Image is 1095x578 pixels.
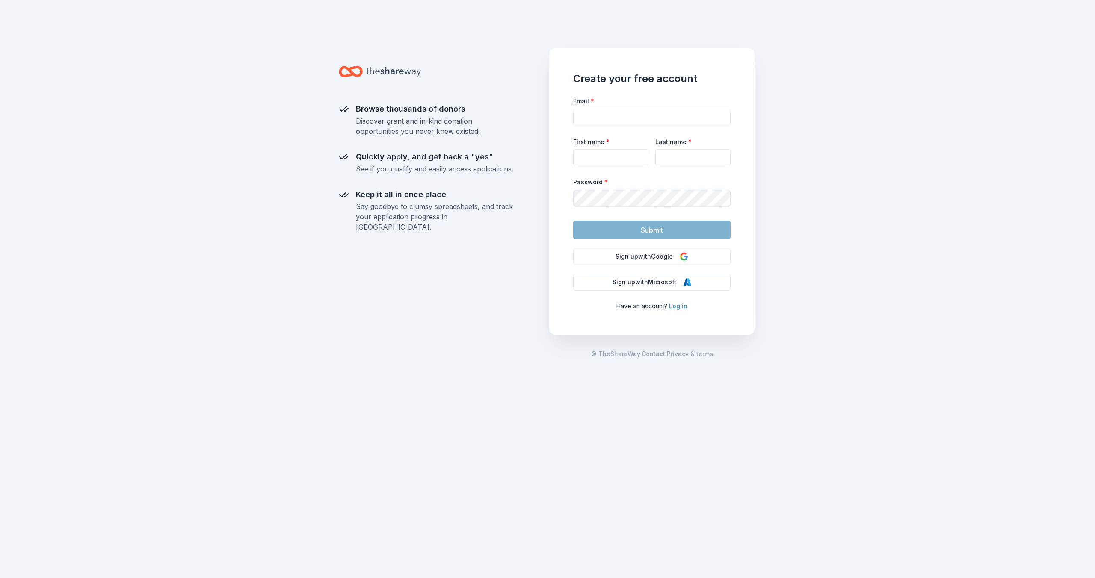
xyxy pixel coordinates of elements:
div: See if you qualify and easily access applications. [356,164,513,174]
span: Have an account? [616,302,667,310]
button: Sign upwithMicrosoft [573,274,731,291]
div: Quickly apply, and get back a "yes" [356,150,513,164]
img: Microsoft Logo [683,278,692,286]
a: Privacy & terms [667,349,713,359]
button: Sign upwithGoogle [573,248,731,265]
a: Log in [669,302,687,310]
div: Keep it all in once place [356,188,513,201]
label: First name [573,138,610,146]
div: Say goodbye to clumsy spreadsheets, and track your application progress in [GEOGRAPHIC_DATA]. [356,201,513,232]
div: Browse thousands of donors [356,102,513,116]
span: © TheShareWay [591,350,640,357]
label: Last name [655,138,692,146]
a: Contact [642,349,665,359]
div: Discover grant and in-kind donation opportunities you never knew existed. [356,116,513,136]
span: · · [591,349,713,359]
img: Google Logo [680,252,688,261]
label: Password [573,178,608,186]
label: Email [573,97,594,106]
h1: Create your free account [573,72,731,86]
